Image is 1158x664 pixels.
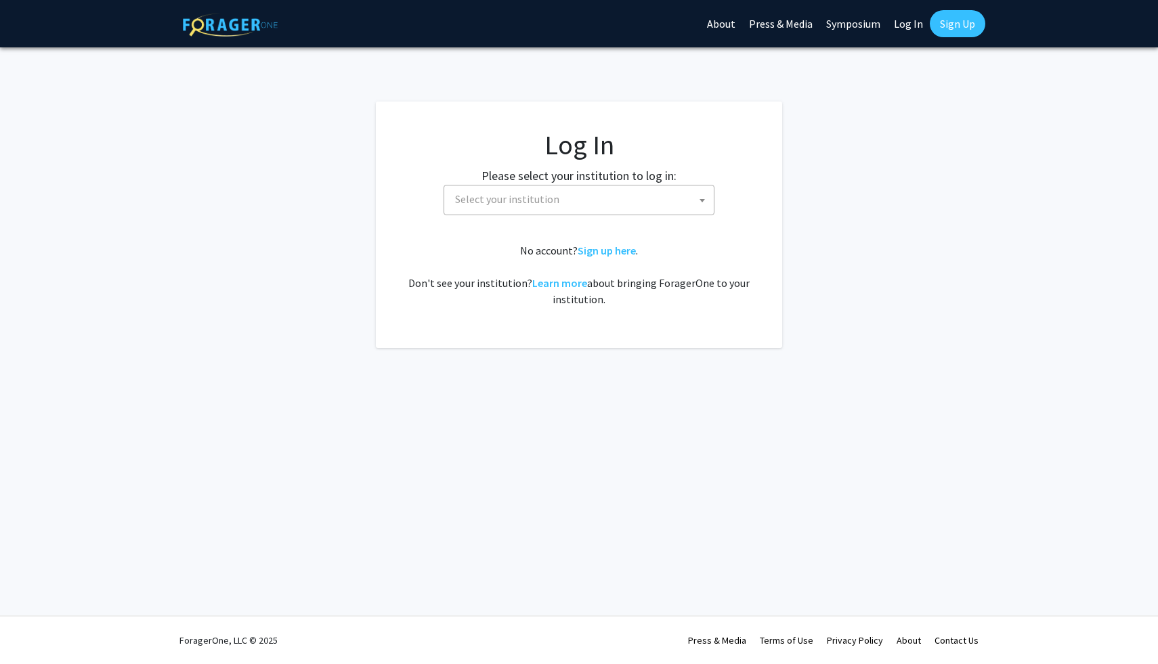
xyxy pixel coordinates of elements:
[935,634,979,646] a: Contact Us
[455,192,559,206] span: Select your institution
[688,634,746,646] a: Press & Media
[179,617,278,664] div: ForagerOne, LLC © 2025
[403,242,755,307] div: No account? . Don't see your institution? about bringing ForagerOne to your institution.
[760,634,813,646] a: Terms of Use
[481,167,677,185] label: Please select your institution to log in:
[450,185,714,213] span: Select your institution
[532,276,587,290] a: Learn more about bringing ForagerOne to your institution
[444,185,714,215] span: Select your institution
[403,129,755,161] h1: Log In
[578,244,636,257] a: Sign up here
[183,13,278,37] img: ForagerOne Logo
[930,10,985,37] a: Sign Up
[897,634,921,646] a: About
[827,634,883,646] a: Privacy Policy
